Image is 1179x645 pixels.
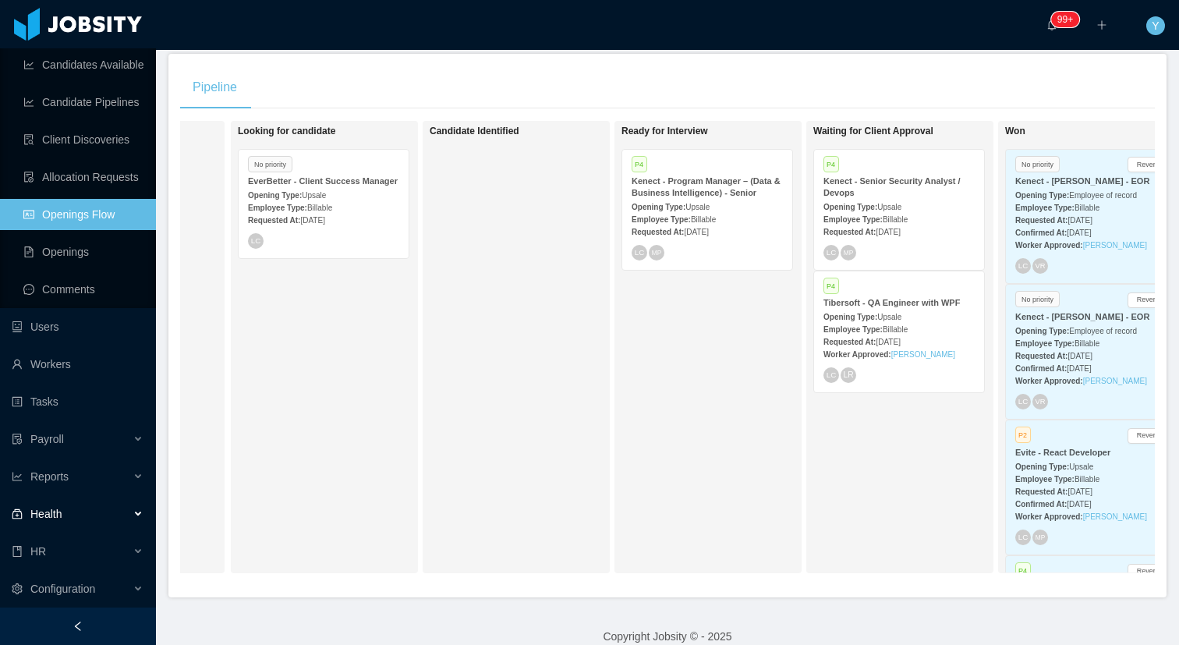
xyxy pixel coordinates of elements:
span: P2 [1015,427,1031,443]
a: icon: file-textOpenings [23,236,143,268]
strong: Confirmed At: [1015,364,1067,373]
span: MP [652,249,661,256]
i: icon: file-protect [12,434,23,445]
span: Employee of record [1069,327,1137,335]
strong: Worker Approved: [1015,377,1083,385]
strong: Worker Approved: [1015,512,1083,521]
span: [DATE] [1067,500,1091,509]
a: icon: line-chartCandidate Pipelines [23,87,143,118]
strong: Requested At: [632,228,684,236]
strong: Requested At: [1015,352,1067,360]
strong: EverBetter - Client Success Manager [248,176,398,186]
strong: Opening Type: [632,203,685,211]
strong: Requested At: [1015,216,1067,225]
strong: Kenect - [PERSON_NAME] - EOR [1015,176,1149,186]
i: icon: line-chart [12,471,23,482]
span: Billable [307,204,332,212]
span: P4 [823,278,839,294]
span: [DATE] [1067,352,1092,360]
strong: Confirmed At: [1015,500,1067,509]
strong: Kenect - [PERSON_NAME] - EOR [1015,312,1149,321]
span: Upsale [877,313,901,321]
button: Revert [1128,428,1167,444]
span: Health [30,508,62,520]
i: icon: bell [1046,19,1057,30]
strong: Opening Type: [1015,462,1069,471]
span: No priority [1015,156,1060,172]
span: Configuration [30,583,95,595]
h1: Waiting for Client Approval [813,126,1032,137]
strong: Kenect - Senior Security Analyst / Devops [823,176,961,197]
span: [DATE] [300,216,324,225]
span: Upsale [1069,462,1093,471]
strong: Opening Type: [1015,191,1069,200]
strong: Employee Type: [1015,339,1075,348]
sup: 431 [1051,12,1079,27]
span: MP [844,249,853,256]
span: LR [843,370,853,379]
a: [PERSON_NAME] [1083,377,1147,385]
a: icon: userWorkers [12,349,143,380]
span: LC [1018,398,1029,406]
strong: Requested At: [823,228,876,236]
span: Payroll [30,433,64,445]
strong: Evite - React Developer [1015,448,1110,457]
span: Billable [691,215,716,224]
strong: Opening Type: [823,203,877,211]
span: LC [635,248,645,257]
strong: Confirmed At: [1015,229,1067,237]
span: VR [1035,398,1045,406]
span: No priority [1015,291,1060,307]
span: Upsale [877,203,901,211]
i: icon: book [12,546,23,557]
i: icon: plus [1096,19,1107,30]
h1: Candidate Identified [430,126,648,137]
span: [DATE] [876,338,900,346]
span: Y [1152,16,1159,35]
strong: Employee Type: [823,325,883,334]
span: [DATE] [1067,229,1091,237]
strong: Employee Type: [1015,475,1075,484]
span: LC [251,236,261,245]
a: [PERSON_NAME] [1083,512,1147,521]
a: [PERSON_NAME] [891,350,955,359]
span: MP [1036,533,1045,540]
span: LC [1018,533,1029,541]
strong: Worker Approved: [1015,241,1083,250]
strong: Tibersoft - QA Engineer with WPF [823,298,960,307]
h1: Ready for Interview [621,126,840,137]
button: Revert [1128,564,1167,579]
span: LC [827,248,837,257]
button: Revert [1128,292,1167,308]
i: icon: medicine-box [12,509,23,519]
h1: Looking for candidate [238,126,456,137]
a: icon: line-chartCandidates Available [23,49,143,80]
a: icon: idcardOpenings Flow [23,199,143,230]
span: Billable [883,215,908,224]
span: Employee of record [1069,191,1137,200]
span: HR [30,545,46,558]
strong: Opening Type: [1015,327,1069,335]
strong: Opening Type: [248,191,302,200]
a: icon: file-doneAllocation Requests [23,161,143,193]
span: Upsale [685,203,710,211]
span: Reports [30,470,69,483]
a: [PERSON_NAME] [1083,241,1147,250]
span: [DATE] [1067,216,1092,225]
span: [DATE] [1067,364,1091,373]
span: P4 [1015,562,1031,579]
strong: Employee Type: [1015,204,1075,212]
a: icon: robotUsers [12,311,143,342]
span: [DATE] [876,228,900,236]
span: [DATE] [684,228,708,236]
div: Pipeline [180,66,250,109]
a: icon: profileTasks [12,386,143,417]
span: Upsale [302,191,326,200]
span: Billable [883,325,908,334]
span: Billable [1075,475,1099,484]
strong: Requested At: [248,216,300,225]
span: Billable [1075,204,1099,212]
span: Billable [1075,339,1099,348]
a: icon: file-searchClient Discoveries [23,124,143,155]
i: icon: setting [12,583,23,594]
